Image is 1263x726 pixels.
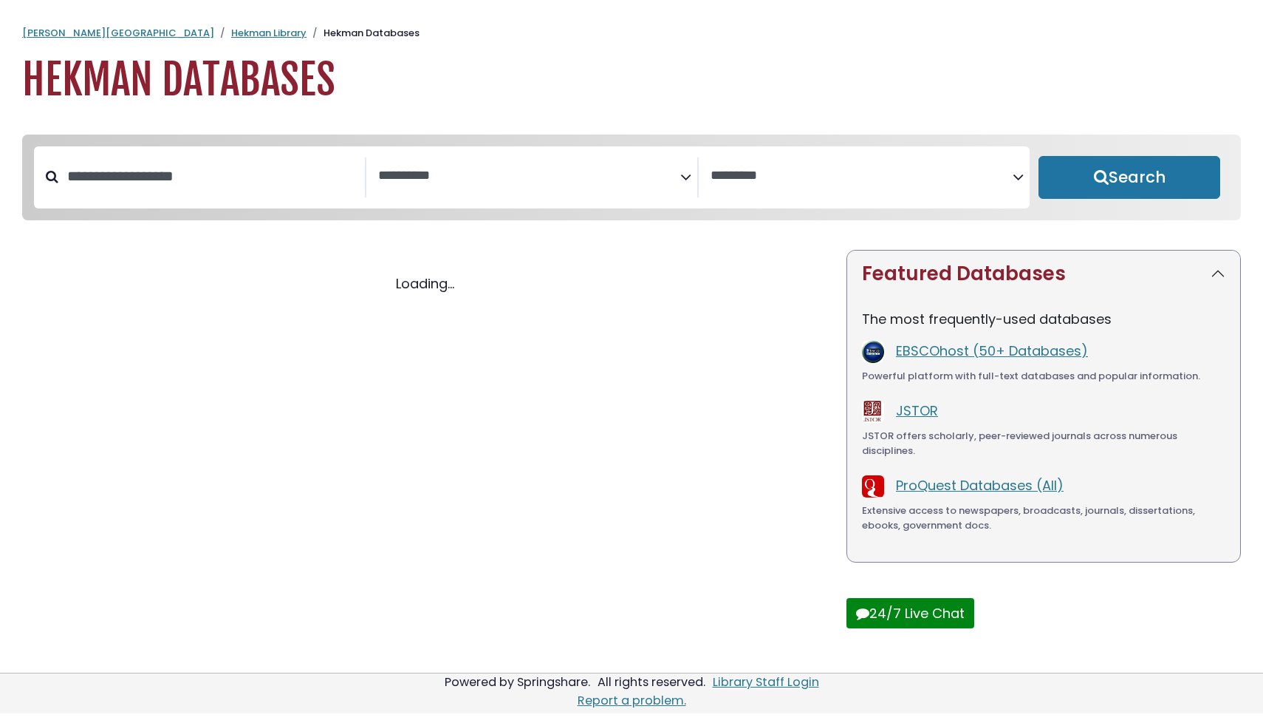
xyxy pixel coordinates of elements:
a: Hekman Library [231,26,307,40]
div: Extensive access to newspapers, broadcasts, journals, dissertations, ebooks, government docs. [862,503,1225,532]
h1: Hekman Databases [22,55,1241,105]
nav: breadcrumb [22,26,1241,41]
textarea: Search [378,169,680,184]
div: Powered by Springshare. [442,674,592,691]
a: ProQuest Databases (All) [896,476,1064,495]
a: Library Staff Login [713,674,819,691]
div: Loading... [22,274,829,294]
textarea: Search [711,169,1013,184]
p: The most frequently-used databases [862,309,1225,329]
button: 24/7 Live Chat [846,598,974,628]
nav: Search filters [22,135,1241,220]
input: Search database by title or keyword [58,164,365,189]
a: EBSCOhost (50+ Databases) [896,342,1088,360]
li: Hekman Databases [307,26,420,41]
div: JSTOR offers scholarly, peer-reviewed journals across numerous disciplines. [862,429,1225,458]
button: Submit for Search Results [1038,156,1220,199]
button: Featured Databases [847,251,1240,297]
a: Report a problem. [578,692,686,709]
div: Powerful platform with full-text databases and popular information. [862,369,1225,384]
div: All rights reserved. [595,674,708,691]
a: JSTOR [896,401,938,420]
a: [PERSON_NAME][GEOGRAPHIC_DATA] [22,26,214,40]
